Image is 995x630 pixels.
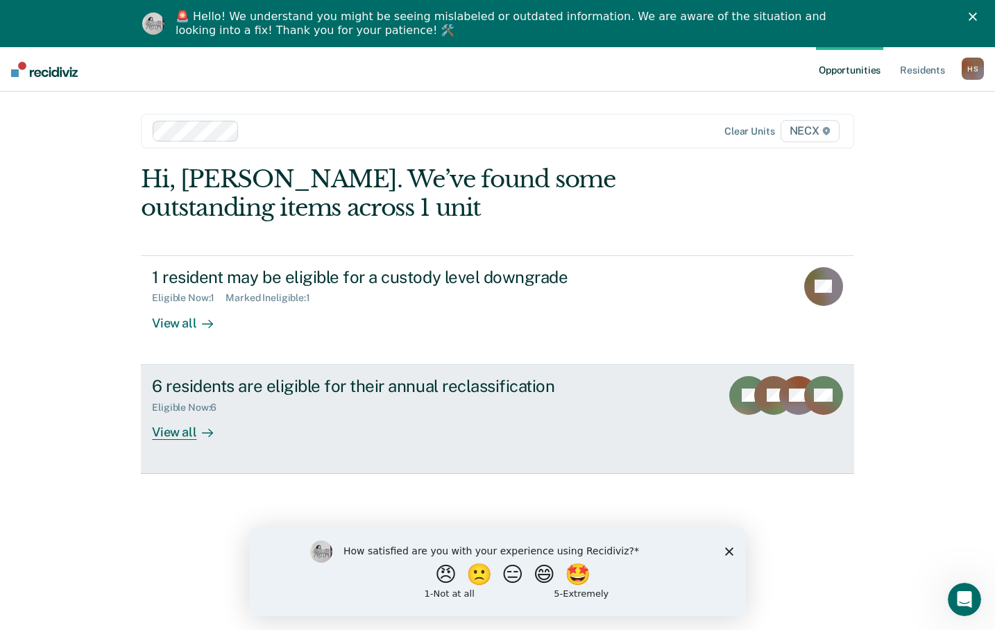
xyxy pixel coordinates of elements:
[11,62,78,77] img: Recidiviz
[176,10,831,37] div: 🚨 Hello! We understand you might be seeing mislabeled or outdated information. We are aware of th...
[141,365,854,474] a: 6 residents are eligible for their annual reclassificationEligible Now:6View all
[781,120,840,142] span: NECX
[142,12,164,35] img: Profile image for Kim
[141,165,711,222] div: Hi, [PERSON_NAME]. We’ve found some outstanding items across 1 unit
[969,12,983,21] div: Close
[724,126,775,137] div: Clear units
[152,304,230,331] div: View all
[226,292,321,304] div: Marked Ineligible : 1
[152,402,228,414] div: Eligible Now : 6
[897,47,948,92] a: Residents
[141,255,854,365] a: 1 resident may be eligible for a custody level downgradeEligible Now:1Marked Ineligible:1View all
[152,413,230,440] div: View all
[816,47,883,92] a: Opportunities
[962,58,984,80] div: H S
[152,292,226,304] div: Eligible Now : 1
[948,583,981,616] iframe: Intercom live chat
[152,267,639,287] div: 1 resident may be eligible for a custody level downgrade
[249,527,746,616] iframe: Survey by Kim from Recidiviz
[152,376,639,396] div: 6 residents are eligible for their annual reclassification
[962,58,984,80] button: HS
